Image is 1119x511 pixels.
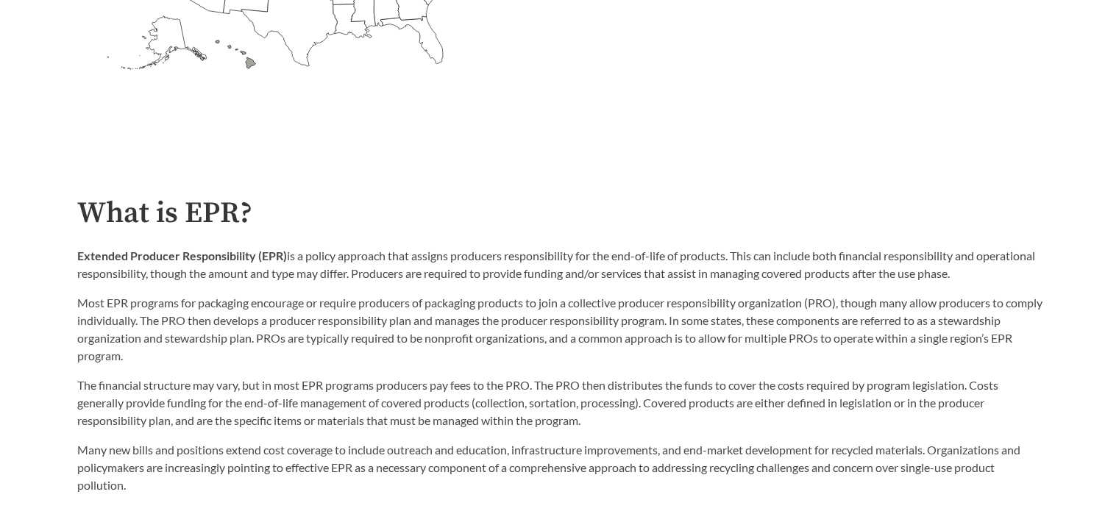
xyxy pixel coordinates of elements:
p: Many new bills and positions extend cost coverage to include outreach and education, infrastructu... [77,441,1042,494]
p: The financial structure may vary, but in most EPR programs producers pay fees to the PRO. The PRO... [77,376,1042,429]
h2: What is EPR? [77,197,1042,230]
strong: Extended Producer Responsibility (EPR) [77,249,287,262]
p: is a policy approach that assigns producers responsibility for the end-of-life of products. This ... [77,247,1042,282]
p: Most EPR programs for packaging encourage or require producers of packaging products to join a co... [77,294,1042,365]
